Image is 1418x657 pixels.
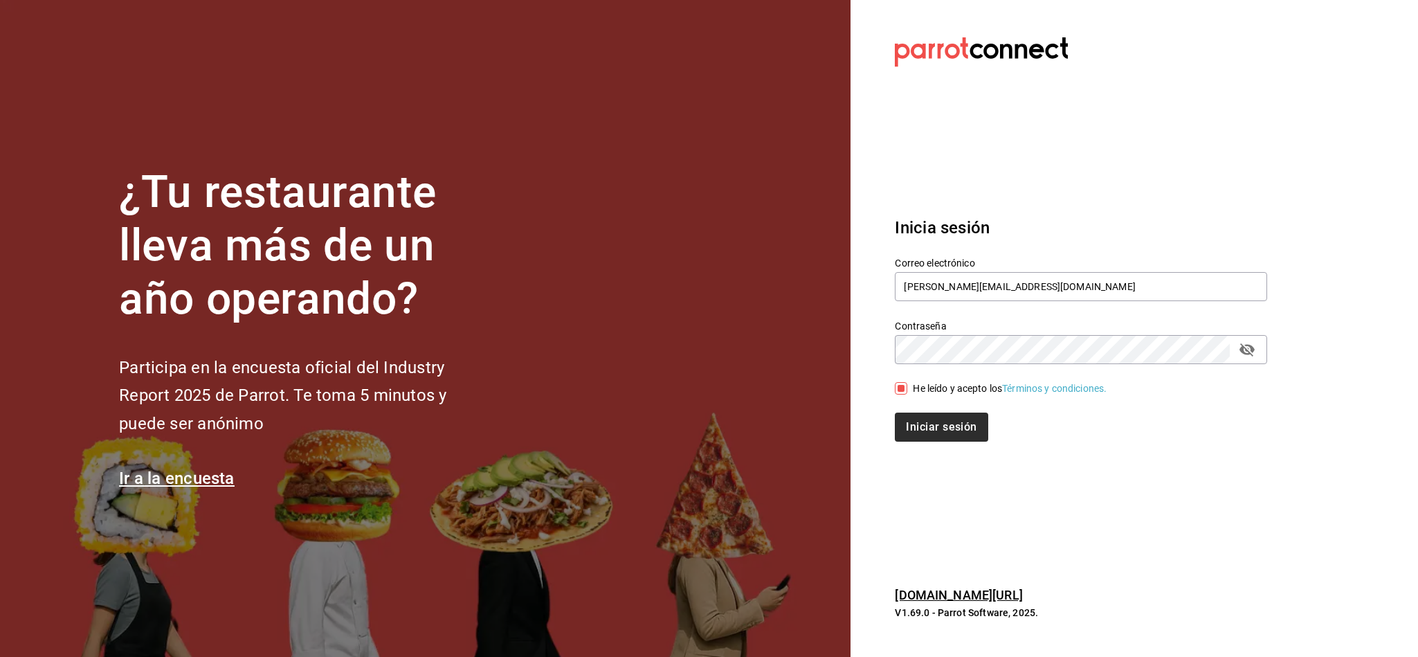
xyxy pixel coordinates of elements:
[913,381,1107,396] div: He leído y acepto los
[895,258,1267,268] label: Correo electrónico
[895,413,988,442] button: Iniciar sesión
[895,272,1267,301] input: Ingresa tu correo electrónico
[1002,383,1107,394] a: Términos y condiciones.
[895,321,1267,331] label: Contraseña
[895,606,1267,620] p: V1.69.0 - Parrot Software, 2025.
[1235,338,1259,361] button: passwordField
[895,588,1022,602] a: [DOMAIN_NAME][URL]
[895,215,1267,240] h3: Inicia sesión
[119,354,493,438] h2: Participa en la encuesta oficial del Industry Report 2025 de Parrot. Te toma 5 minutos y puede se...
[119,469,235,488] a: Ir a la encuesta
[119,166,493,325] h1: ¿Tu restaurante lleva más de un año operando?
